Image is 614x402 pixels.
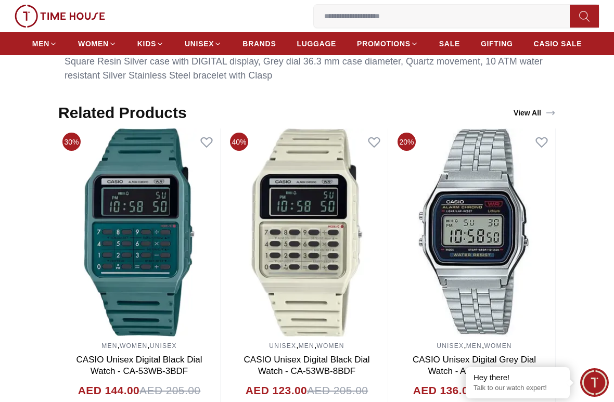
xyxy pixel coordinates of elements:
[514,108,556,118] div: View All
[65,55,549,83] div: Square Resin Silver case with DIGITAL display, Grey dial 36.3 mm case diameter, Quartz movement, ...
[269,342,296,349] a: UNISEX
[413,355,536,376] a: CASIO Unisex Digital Grey Dial Watch - A159WA-N1DF
[76,355,202,376] a: CASIO Unisex Digital Black Dial Watch - CA-53WB-3BDF
[78,38,109,49] span: WOMEN
[307,382,368,399] span: AED 205.00
[137,38,156,49] span: KIDS
[58,128,220,336] img: CASIO Unisex Digital Black Dial Watch - CA-53WB-3BDF
[580,368,609,397] div: Chat Widget
[357,34,418,53] a: PROMOTIONS
[534,38,582,49] span: CASIO SALE
[484,342,511,349] a: WOMEN
[226,128,388,336] img: CASIO Unisex Digital Black Dial Watch - CA-53WB-8BDF
[439,34,460,53] a: SALE
[246,382,307,399] h4: AED 123.00
[78,382,139,399] h4: AED 144.00
[299,342,314,349] a: MEN
[185,34,222,53] a: UNISEX
[316,342,344,349] a: WOMEN
[474,372,562,383] div: Hey there!
[62,133,81,151] span: 30%
[242,38,276,49] span: BRANDS
[101,342,117,349] a: MEN
[244,355,370,376] a: CASIO Unisex Digital Black Dial Watch - CA-53WB-8BDF
[437,342,464,349] a: UNISEX
[357,38,411,49] span: PROMOTIONS
[393,128,555,336] img: CASIO Unisex Digital Grey Dial Watch - A159WA-N1DF
[137,34,164,53] a: KIDS
[398,133,416,151] span: 20%
[534,34,582,53] a: CASIO SALE
[15,5,105,28] img: ...
[242,34,276,53] a: BRANDS
[511,106,558,120] a: View All
[481,34,513,53] a: GIFTING
[120,342,147,349] a: WOMEN
[439,38,460,49] span: SALE
[150,342,177,349] a: UNISEX
[466,342,482,349] a: MEN
[297,34,336,53] a: LUGGAGE
[230,133,248,151] span: 40%
[32,38,49,49] span: MEN
[58,103,187,122] h2: Related Products
[297,38,336,49] span: LUGGAGE
[78,34,117,53] a: WOMEN
[139,382,200,399] span: AED 205.00
[474,384,562,393] p: Talk to our watch expert!
[413,382,475,399] h4: AED 136.00
[32,34,57,53] a: MEN
[481,38,513,49] span: GIFTING
[185,38,214,49] span: UNISEX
